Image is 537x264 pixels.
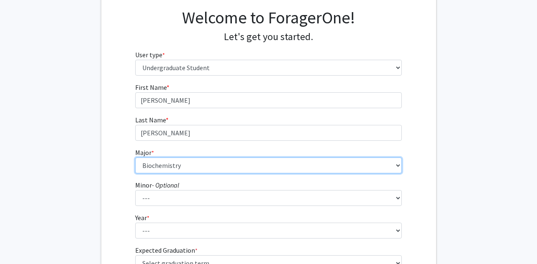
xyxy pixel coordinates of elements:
[135,31,402,43] h4: Let's get you started.
[135,213,149,223] label: Year
[152,181,179,189] i: - Optional
[135,245,198,255] label: Expected Graduation
[135,83,167,91] span: First Name
[135,147,154,157] label: Major
[135,180,179,190] label: Minor
[135,8,402,28] h1: Welcome to ForagerOne!
[135,50,165,60] label: User type
[6,226,36,258] iframe: Chat
[135,116,166,124] span: Last Name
